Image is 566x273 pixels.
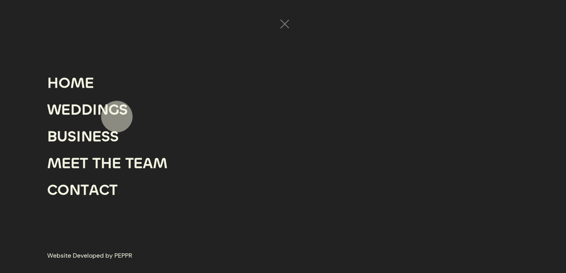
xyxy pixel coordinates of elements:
[47,150,167,177] a: MEET THE TEAM
[61,96,70,123] div: E
[110,123,119,150] div: S
[70,96,81,123] div: D
[109,177,118,203] div: T
[92,123,101,150] div: E
[85,70,94,96] div: E
[47,177,118,203] a: CONTACT
[99,177,109,203] div: C
[81,96,92,123] div: D
[62,150,71,177] div: E
[47,123,119,150] a: BUSINESS
[125,150,134,177] div: T
[97,96,108,123] div: N
[57,123,68,150] div: U
[47,96,61,123] div: W
[47,150,62,177] div: M
[153,150,167,177] div: M
[76,123,81,150] div: I
[101,150,112,177] div: H
[47,177,57,203] div: C
[101,123,110,150] div: S
[81,177,89,203] div: T
[143,150,153,177] div: A
[47,96,128,123] a: WEDDINGS
[71,150,80,177] div: E
[112,150,121,177] div: E
[108,96,119,123] div: G
[47,70,94,96] a: HOME
[59,70,70,96] div: O
[47,250,132,261] a: Website Developed by PEPPR
[89,177,99,203] div: A
[70,70,85,96] div: M
[57,177,69,203] div: O
[69,177,81,203] div: N
[80,150,88,177] div: T
[119,96,128,123] div: S
[47,70,59,96] div: H
[81,123,92,150] div: N
[134,150,143,177] div: E
[92,96,97,123] div: I
[92,150,101,177] div: T
[47,123,57,150] div: B
[68,123,76,150] div: S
